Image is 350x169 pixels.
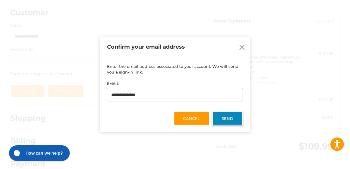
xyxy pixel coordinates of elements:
[107,64,243,75] p: Enter the email address associated to your account. We will send you a sign-in link.
[6,143,71,163] iframe: Gorgias live chat messenger
[107,44,243,50] h2: Confirm your email address
[174,112,210,125] button: Cancel
[107,81,243,86] label: Email
[212,112,243,125] button: Send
